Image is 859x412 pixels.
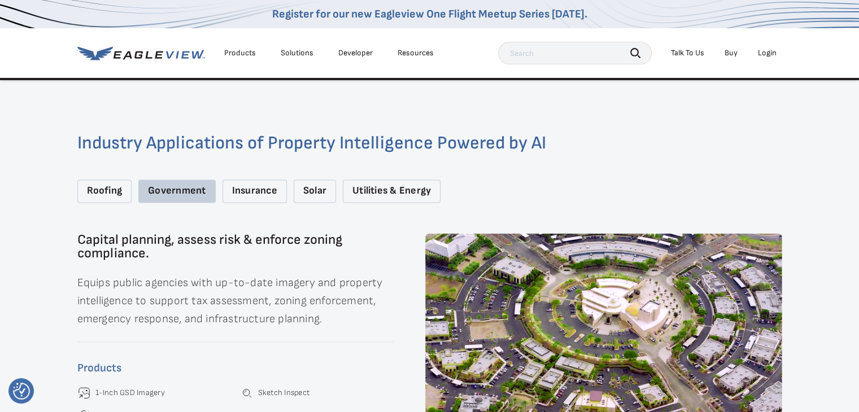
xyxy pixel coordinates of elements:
[758,48,777,58] div: Login
[77,179,132,203] div: Roofing
[13,383,30,400] img: Revisit consent button
[281,48,313,58] div: Solutions
[272,7,587,21] a: Register for our new Eagleview One Flight Meetup Series [DATE].
[77,359,394,377] h4: Products
[398,48,434,58] div: Resources
[725,48,738,58] a: Buy
[498,42,652,64] input: Search
[240,386,254,400] img: Search_alt_light.svg
[77,233,394,260] h3: Capital planning, assess risk & enforce zoning compliance.
[258,388,309,398] a: Sketch Inspect
[95,388,165,398] a: 1-Inch GSD Imagery
[338,48,373,58] a: Developer
[138,179,215,203] div: Government
[77,386,91,400] img: Img_load_box.svg
[77,274,394,328] p: Equips public agencies with up-to-date imagery and property intelligence to support tax assessmen...
[223,179,287,203] div: Insurance
[77,134,782,152] h2: Industry Applications of Property Intelligence Powered by AI
[343,179,441,203] div: Utilities & Energy
[13,383,30,400] button: Consent Preferences
[224,48,256,58] div: Products
[671,48,704,58] div: Talk To Us
[294,179,336,203] div: Solar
